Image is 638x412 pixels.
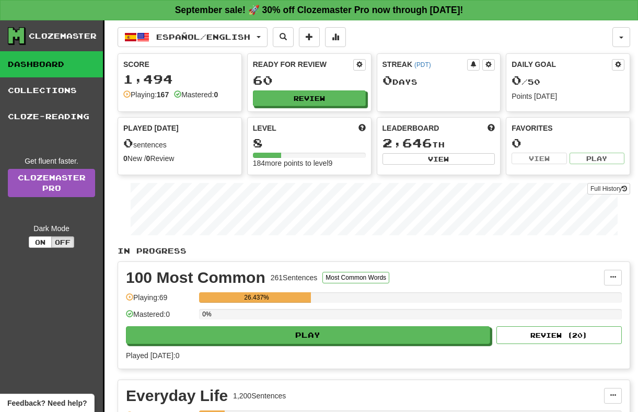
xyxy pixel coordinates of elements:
button: Play [570,153,624,164]
span: Score more points to level up [358,123,366,133]
div: sentences [123,136,236,150]
div: Daily Goal [512,59,612,71]
button: Full History [587,183,630,194]
div: Dark Mode [8,223,95,234]
span: Played [DATE]: 0 [126,351,179,360]
div: Ready for Review [253,59,353,70]
div: 261 Sentences [271,272,318,283]
span: Open feedback widget [7,398,87,408]
div: Mastered: [174,89,218,100]
div: th [382,136,495,150]
span: Español / English [156,32,250,41]
div: 8 [253,136,366,150]
span: Leaderboard [382,123,439,133]
button: View [512,153,566,164]
button: Add sentence to collection [299,27,320,47]
div: Get fluent faster. [8,156,95,166]
span: 0 [512,73,521,87]
div: 1,494 [123,73,236,86]
a: (PDT) [414,61,431,68]
div: Favorites [512,123,624,133]
div: Clozemaster [29,31,97,41]
div: Everyday Life [126,388,228,404]
p: In Progress [118,246,630,256]
div: 26.437% [202,292,311,303]
div: 0 [512,136,624,150]
div: New / Review [123,153,236,164]
div: 1,200 Sentences [233,391,286,401]
a: ClozemasterPro [8,169,95,197]
div: Playing: [123,89,169,100]
div: Mastered: 0 [126,309,194,326]
span: Played [DATE] [123,123,179,133]
div: Score [123,59,236,70]
strong: 0 [123,154,127,163]
div: Points [DATE] [512,91,624,101]
div: Day s [382,74,495,87]
button: Most Common Words [322,272,389,283]
button: More stats [325,27,346,47]
span: / 50 [512,77,540,86]
div: 100 Most Common [126,270,265,285]
span: 0 [123,135,133,150]
div: Playing: 69 [126,292,194,310]
button: Search sentences [273,27,294,47]
button: Off [51,236,74,248]
div: 184 more points to level 9 [253,158,366,168]
button: Play [126,326,490,344]
button: On [29,236,52,248]
span: 0 [382,73,392,87]
button: Español/English [118,27,268,47]
strong: September sale! 🚀 30% off Clozemaster Pro now through [DATE]! [175,5,463,15]
div: 60 [253,74,366,87]
button: View [382,153,495,165]
span: 2,646 [382,135,432,150]
div: Streak [382,59,468,70]
span: Level [253,123,276,133]
button: Review (20) [496,326,622,344]
button: Review [253,90,366,106]
span: This week in points, UTC [488,123,495,133]
strong: 167 [157,90,169,99]
strong: 0 [214,90,218,99]
strong: 0 [146,154,150,163]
